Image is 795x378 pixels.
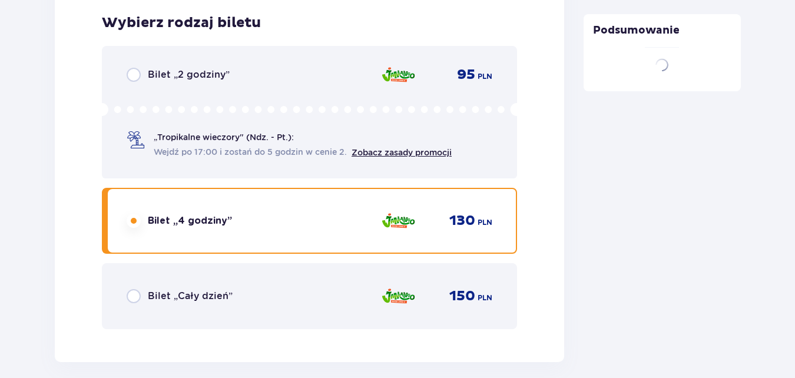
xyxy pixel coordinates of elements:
img: Jamango [381,62,416,87]
span: Bilet „Cały dzień” [148,290,233,303]
span: Bilet „4 godziny” [148,214,232,227]
img: Jamango [381,284,416,309]
h3: Wybierz rodzaj biletu [102,14,261,32]
span: PLN [478,217,492,228]
a: Zobacz zasady promocji [352,148,452,157]
span: PLN [478,293,492,303]
span: „Tropikalne wieczory" (Ndz. - Pt.): [154,131,294,143]
span: Bilet „2 godziny” [148,68,230,81]
span: PLN [478,71,492,82]
span: Wejdź po 17:00 i zostań do 5 godzin w cenie 2. [154,146,347,158]
img: Jamango [381,208,416,233]
img: loader [652,55,672,75]
span: 150 [449,287,475,305]
span: 130 [449,212,475,230]
p: Podsumowanie [584,24,741,47]
span: 95 [457,66,475,84]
